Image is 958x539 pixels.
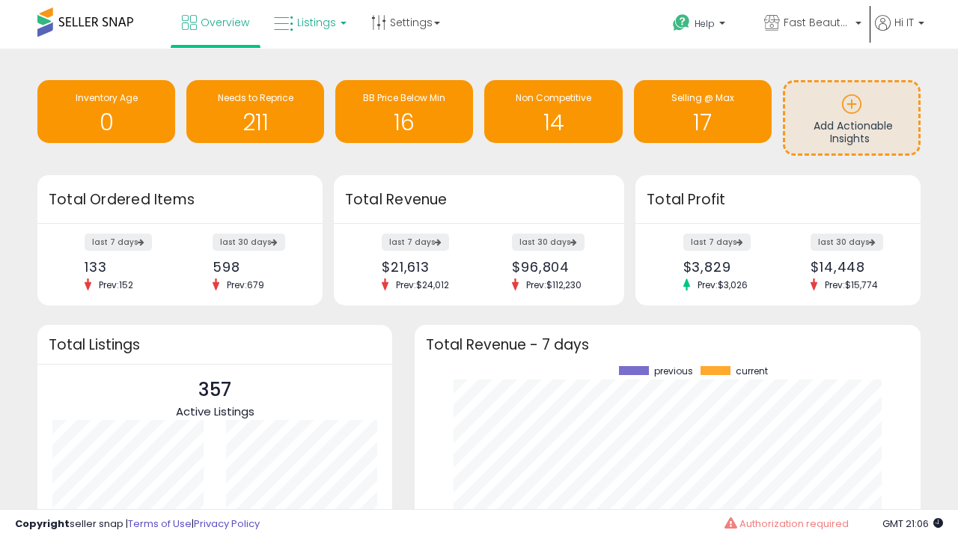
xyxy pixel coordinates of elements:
[484,80,622,143] a: Non Competitive 14
[335,80,473,143] a: BB Price Below Min 16
[811,234,883,251] label: last 30 days
[219,278,272,291] span: Prev: 679
[194,110,317,135] h1: 211
[882,517,943,531] span: 2025-08-11 21:06 GMT
[634,80,772,143] a: Selling @ Max 17
[85,259,168,275] div: 133
[512,234,585,251] label: last 30 days
[894,15,914,30] span: Hi IT
[213,234,285,251] label: last 30 days
[297,15,336,30] span: Listings
[388,278,457,291] span: Prev: $24,012
[343,110,466,135] h1: 16
[218,91,293,104] span: Needs to Reprice
[661,2,751,49] a: Help
[736,366,768,377] span: current
[45,110,168,135] h1: 0
[194,517,260,531] a: Privacy Policy
[875,15,924,49] a: Hi IT
[671,91,734,104] span: Selling @ Max
[176,404,254,419] span: Active Listings
[91,278,141,291] span: Prev: 152
[654,366,693,377] span: previous
[37,80,175,143] a: Inventory Age 0
[201,15,249,30] span: Overview
[683,234,751,251] label: last 7 days
[49,189,311,210] h3: Total Ordered Items
[176,376,254,404] p: 357
[382,259,468,275] div: $21,613
[784,15,851,30] span: Fast Beauty ([GEOGRAPHIC_DATA])
[128,517,192,531] a: Terms of Use
[213,259,296,275] div: 598
[817,278,885,291] span: Prev: $15,774
[683,259,767,275] div: $3,829
[516,91,591,104] span: Non Competitive
[512,259,598,275] div: $96,804
[426,339,909,350] h3: Total Revenue - 7 days
[363,91,445,104] span: BB Price Below Min
[345,189,613,210] h3: Total Revenue
[382,234,449,251] label: last 7 days
[15,517,70,531] strong: Copyright
[76,91,138,104] span: Inventory Age
[49,339,381,350] h3: Total Listings
[85,234,152,251] label: last 7 days
[647,189,909,210] h3: Total Profit
[492,110,614,135] h1: 14
[814,118,893,147] span: Add Actionable Insights
[519,278,589,291] span: Prev: $112,230
[672,13,691,32] i: Get Help
[695,17,715,30] span: Help
[15,517,260,532] div: seller snap | |
[811,259,894,275] div: $14,448
[785,82,918,153] a: Add Actionable Insights
[690,278,755,291] span: Prev: $3,026
[186,80,324,143] a: Needs to Reprice 211
[641,110,764,135] h1: 17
